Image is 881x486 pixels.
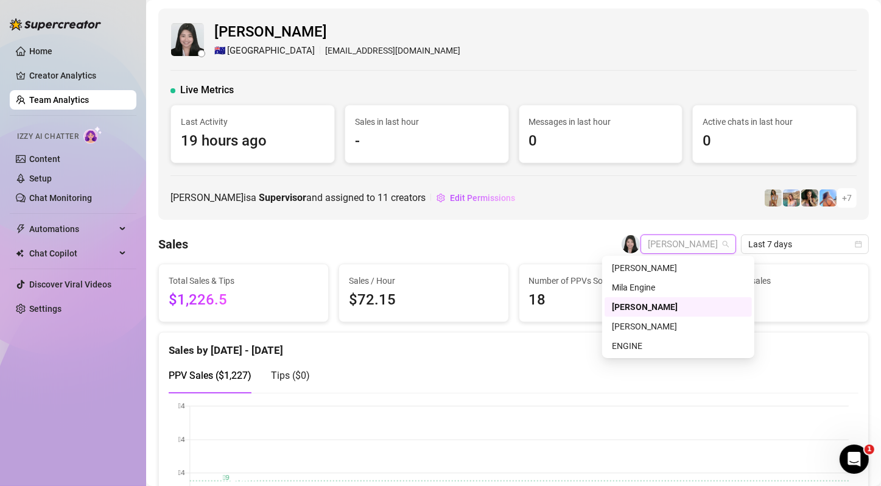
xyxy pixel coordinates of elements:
div: [PERSON_NAME] [612,261,745,275]
span: Last 7 days [748,235,862,253]
img: Zoey [765,189,782,206]
span: 🇦🇺 [214,44,226,58]
span: Live Metrics [180,83,234,97]
span: 0 [529,130,673,153]
h4: Sales [158,236,188,253]
div: ENGINE [605,336,752,356]
span: Last Activity [181,115,325,129]
img: Johaina Therese Gaspar [171,23,204,56]
img: Marabest [783,189,800,206]
span: 10 [709,289,858,312]
span: Chats with sales [709,274,858,287]
div: [PERSON_NAME] [612,300,745,314]
span: 1 [865,445,874,454]
span: Izzy AI Chatter [17,131,79,143]
span: 18 [529,289,679,312]
span: 0 [703,130,846,153]
span: - [355,130,499,153]
div: Johaina Therese Gaspar [605,297,752,317]
span: PPV Sales ( $1,227 ) [169,370,251,381]
span: + 7 [842,191,852,205]
a: Home [29,46,52,56]
div: ENGINE [612,339,745,353]
a: Content [29,154,60,164]
b: Supervisor [259,192,306,203]
span: 11 [377,192,388,203]
span: Sales in last hour [355,115,499,129]
div: brandon ty [605,258,752,278]
span: Number of PPVs Sold [529,274,679,287]
span: Automations [29,219,116,239]
span: thunderbolt [16,224,26,234]
span: Tips ( $0 ) [271,370,310,381]
span: Sales / Hour [349,274,499,287]
span: setting [437,194,445,202]
span: $72.15 [349,289,499,312]
img: AI Chatter [83,126,102,144]
div: Sales by [DATE] - [DATE] [169,333,858,359]
iframe: Intercom live chat [840,445,869,474]
a: Setup [29,174,52,183]
span: Total Sales & Tips [169,274,318,287]
span: Johaina Therese Gaspar [648,235,729,253]
a: Team Analytics [29,95,89,105]
a: Settings [29,304,61,314]
a: Chat Monitoring [29,193,92,203]
div: Mila Engine [612,281,745,294]
div: Mila Engine [605,278,752,297]
img: Allie [801,189,818,206]
button: Edit Permissions [436,188,516,208]
img: logo-BBDzfeDw.svg [10,18,101,30]
a: Discover Viral Videos [29,280,111,289]
a: Creator Analytics [29,66,127,85]
img: Chat Copilot [16,249,24,258]
div: [PERSON_NAME] [612,320,745,333]
span: 19 hours ago [181,130,325,153]
span: [PERSON_NAME] is a and assigned to creators [170,190,426,205]
img: Johaina Therese Gaspar [622,235,640,253]
span: Edit Permissions [450,193,515,203]
div: Marty [605,317,752,336]
span: $1,226.5 [169,289,318,312]
span: [PERSON_NAME] [214,21,460,44]
span: Active chats in last hour [703,115,846,129]
div: [EMAIL_ADDRESS][DOMAIN_NAME] [214,44,460,58]
span: Chat Copilot [29,244,116,263]
span: calendar [855,241,862,248]
img: OLIVIA [820,189,837,206]
span: [GEOGRAPHIC_DATA] [227,44,315,58]
span: Messages in last hour [529,115,673,129]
